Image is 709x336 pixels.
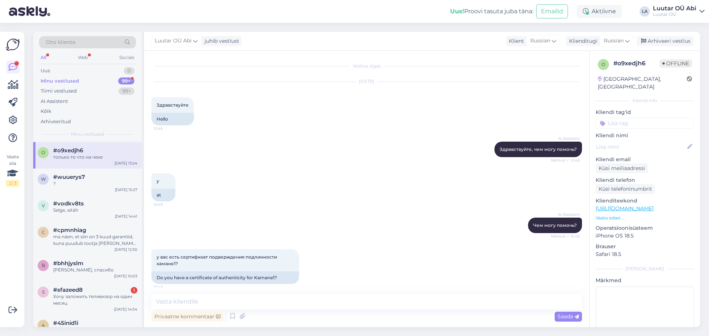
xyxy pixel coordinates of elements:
div: Selge, aitäh [53,207,137,214]
button: Emailid [536,4,568,18]
div: Kliendi info [596,97,694,104]
div: Küsi telefoninumbrit [596,184,655,194]
div: Hello [151,113,194,125]
span: 12:45 [154,126,181,131]
img: Askly Logo [6,38,20,52]
span: Offline [660,59,692,67]
div: Хочу заложить телевизор на один месяц [53,293,137,306]
div: Klient [506,37,524,45]
div: Luutar OÜ Abi [653,6,696,11]
div: [DATE] 14:54 [114,306,137,312]
span: s [42,289,45,295]
div: [PERSON_NAME], спасибо [53,267,137,273]
div: ma näen, et siin on 3 kuud garantiid, kuna puudub tootja [PERSON_NAME] tsekk, siis kehtib Luutari... [53,233,137,247]
div: Privaatne kommentaar [151,312,223,322]
span: #o9xedjh6 [53,147,83,154]
span: #45inid1i [53,320,78,326]
div: Minu vestlused [41,77,79,85]
span: o [602,62,605,67]
p: Kliendi telefon [596,176,694,184]
span: 4 [42,322,45,328]
span: w [41,176,46,182]
div: Socials [118,53,136,62]
p: Kliendi email [596,156,694,163]
div: 99+ [119,87,134,95]
div: [DATE] 13:24 [114,160,137,166]
div: # o9xedjh6 [613,59,660,68]
p: Kliendi tag'id [596,108,694,116]
div: Web [76,53,89,62]
div: [PERSON_NAME] [596,266,694,272]
div: 1 [131,287,137,294]
input: Lisa nimi [596,143,686,151]
div: Luutar OÜ [653,11,696,17]
p: Brauser [596,243,694,250]
span: b [42,263,45,268]
div: Aktiivne [577,5,622,18]
div: Arhiveeri vestlus [637,36,693,46]
div: All [39,53,48,62]
span: у [157,178,159,184]
span: v [42,203,45,208]
span: AI Assistent [552,212,580,217]
p: iPhone OS 18.5 [596,232,694,240]
div: [DATE] [151,78,582,85]
span: Minu vestlused [71,131,104,138]
div: Kõik [41,108,51,115]
div: [DATE] 14:41 [115,214,137,219]
div: [DATE] 15:27 [115,187,137,193]
span: #wuuerys7 [53,174,85,180]
span: Otsi kliente [46,38,75,46]
span: Saada [558,313,579,320]
span: Luutar OÜ Abi [155,37,192,45]
span: Russian [604,37,624,45]
a: [URL][DOMAIN_NAME] [596,205,654,212]
span: 12:45 [154,202,181,207]
span: c [42,229,45,235]
div: только то что на чеке [53,154,137,160]
span: #sfazeed8 [53,287,83,293]
span: Чем могу помочь? [533,222,577,228]
p: Märkmed [596,277,694,284]
div: Uus [41,67,50,75]
div: Küsi meiliaadressi [596,163,648,173]
div: Vestlus algas [151,63,582,69]
span: o [41,150,45,155]
div: 0 [124,67,134,75]
div: LA [640,6,650,17]
div: 2 / 3 [6,180,19,187]
div: juhib vestlust [202,37,239,45]
div: Proovi tasuta juba täna: [450,7,533,16]
span: Nähtud ✓ 12:45 [551,157,580,163]
span: у вас есть сертифккат подверждения подлинности камане1? [157,254,278,266]
input: Lisa tag [596,118,694,129]
p: Vaata edasi ... [596,215,694,221]
span: AI Assistent [552,136,580,141]
div: [DATE] 12:30 [114,247,137,252]
div: [DATE] 10:03 [114,273,137,279]
span: Здравствуйте, чем могу помочь? [500,146,577,152]
span: #cpmnhiag [53,227,86,233]
span: Здравствуйте [157,102,189,108]
div: ? [53,180,137,187]
div: Vaata siia [6,153,19,187]
p: Safari 18.5 [596,250,694,258]
span: Nähtud ✓ 12:45 [551,233,580,239]
span: #bhhjyslm [53,260,83,267]
div: [GEOGRAPHIC_DATA], [GEOGRAPHIC_DATA] [598,75,687,91]
span: 12:46 [154,284,181,290]
div: 99+ [118,77,134,85]
p: Kliendi nimi [596,132,694,139]
b: Uus! [450,8,464,15]
p: Operatsioonisüsteem [596,224,694,232]
div: Klienditugi [566,37,597,45]
span: #vodkv8ts [53,200,84,207]
div: AI Assistent [41,98,68,105]
p: Klienditeekond [596,197,694,205]
div: Tiimi vestlused [41,87,77,95]
div: Do you have a certificate of authenticity for Kamane1? [151,271,299,284]
div: Arhiveeritud [41,118,71,125]
span: Russian [530,37,550,45]
a: Luutar OÜ AbiLuutar OÜ [653,6,705,17]
div: at [151,189,175,201]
